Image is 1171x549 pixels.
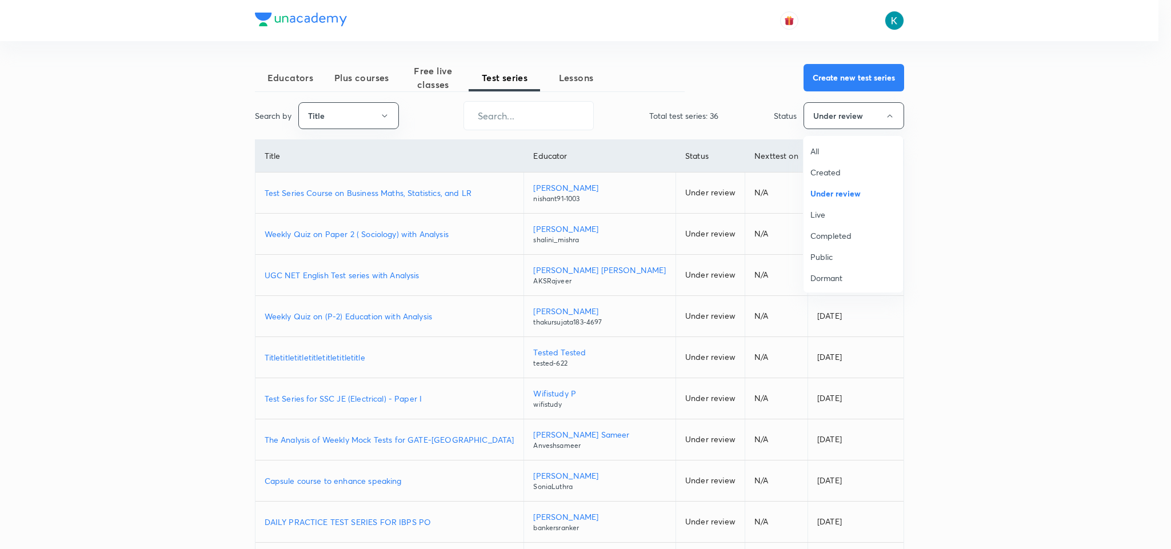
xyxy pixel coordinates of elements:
span: Created [810,166,896,178]
span: Under review [810,187,896,199]
span: Dormant [810,272,896,284]
span: Completed [810,230,896,242]
span: Public [810,251,896,263]
span: Live [810,209,896,221]
span: All [810,145,896,157]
